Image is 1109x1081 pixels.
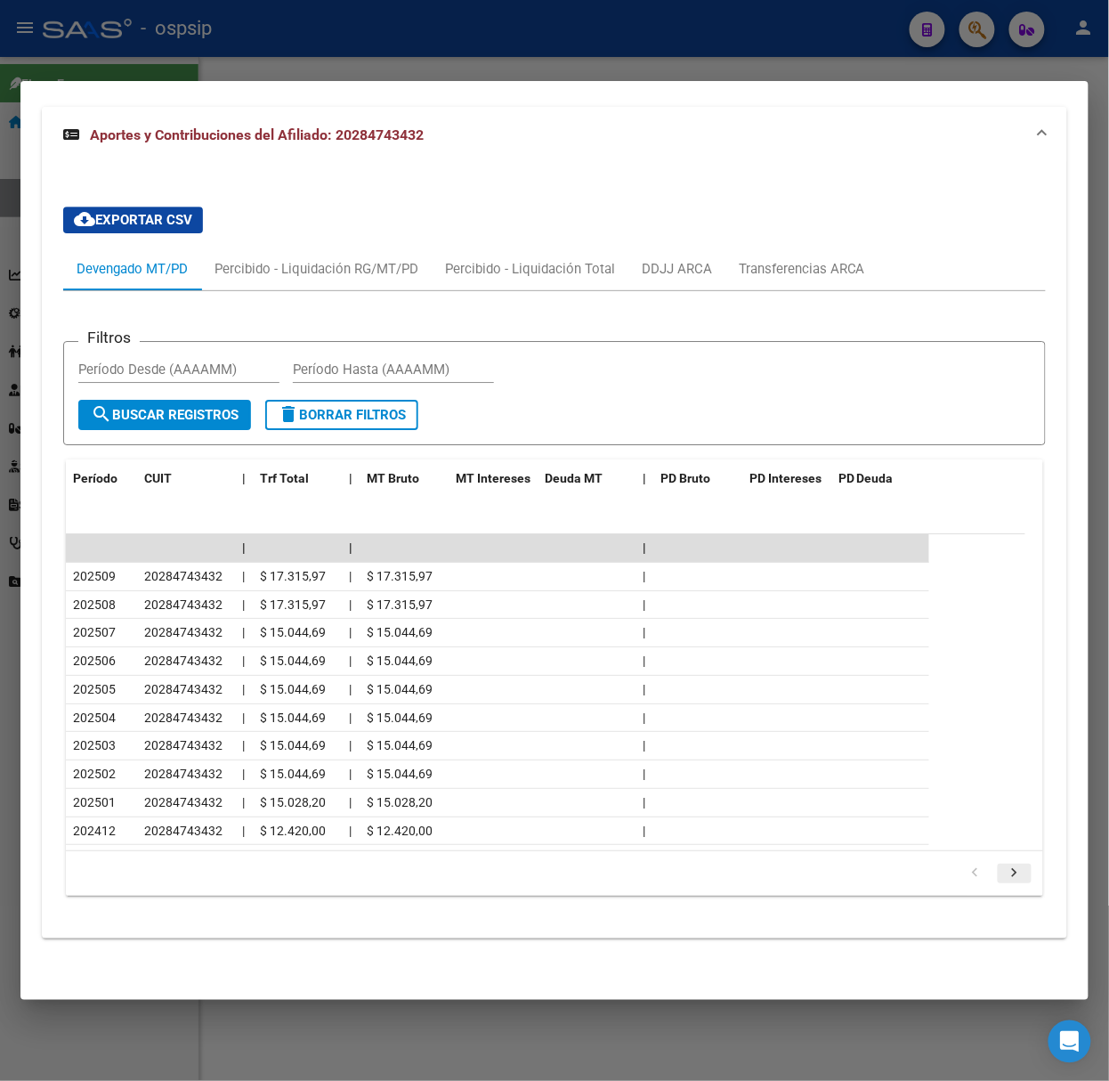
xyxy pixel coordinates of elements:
span: 20284743432 [144,711,223,725]
span: | [242,824,245,838]
span: Exportar CSV [74,212,192,228]
span: 20284743432 [144,824,223,838]
span: 20284743432 [144,738,223,752]
span: | [242,625,245,639]
span: Deuda MT [545,471,603,485]
datatable-header-cell: Deuda MT [538,459,635,498]
button: Borrar Filtros [265,400,418,430]
span: $ 17.315,97 [367,597,433,612]
span: 20284743432 [144,767,223,781]
span: $ 12.420,00 [260,824,326,838]
datatable-header-cell: CUIT [137,459,235,498]
span: | [242,597,245,612]
datatable-header-cell: | [342,459,360,498]
span: 20284743432 [144,795,223,809]
span: $ 17.315,97 [367,569,433,583]
div: Aportes y Contribuciones del Afiliado: 20284743432 [42,164,1067,939]
span: $ 15.044,69 [367,625,433,639]
span: | [242,711,245,725]
span: | [643,597,645,612]
span: | [349,738,352,752]
datatable-header-cell: Período [66,459,137,498]
button: Exportar CSV [63,207,203,233]
span: $ 15.044,69 [260,625,326,639]
span: Período [73,471,117,485]
datatable-header-cell: MT Bruto [360,459,449,498]
span: | [242,795,245,809]
span: | [643,625,645,639]
span: | [349,824,352,838]
span: 202502 [73,767,116,781]
span: PD Bruto [660,471,710,485]
span: | [349,540,352,555]
span: $ 15.044,69 [367,682,433,696]
span: | [643,795,645,809]
span: | [643,471,646,485]
datatable-header-cell: | [235,459,253,498]
span: | [242,569,245,583]
a: go to previous page [959,864,992,883]
span: $ 15.044,69 [367,738,433,752]
span: $ 17.315,97 [260,597,326,612]
span: | [643,711,645,725]
span: $ 15.044,69 [367,711,433,725]
span: 202503 [73,738,116,752]
span: | [242,767,245,781]
span: 20284743432 [144,682,223,696]
span: Buscar Registros [91,407,239,423]
div: Open Intercom Messenger [1048,1020,1091,1063]
span: | [349,795,352,809]
span: Trf Total [260,471,309,485]
span: 20284743432 [144,625,223,639]
span: | [349,569,352,583]
span: $ 15.044,69 [260,767,326,781]
span: | [242,471,246,485]
span: | [643,569,645,583]
span: $ 15.044,69 [260,682,326,696]
datatable-header-cell: PD Bruto [653,459,742,498]
span: | [349,471,352,485]
span: | [643,654,645,668]
span: 202412 [73,824,116,838]
h3: Filtros [78,328,140,347]
datatable-header-cell: PD Intereses [742,459,831,498]
mat-icon: cloud_download [74,208,95,230]
span: PD Intereses [749,471,822,485]
span: 202509 [73,569,116,583]
div: Percibido - Liquidación Total [445,259,615,279]
div: Transferencias ARCA [739,259,865,279]
span: 202506 [73,654,116,668]
span: | [349,597,352,612]
div: Percibido - Liquidación RG/MT/PD [215,259,418,279]
datatable-header-cell: PD Deuda [831,459,929,498]
span: 20284743432 [144,597,223,612]
span: $ 15.044,69 [367,767,433,781]
span: 20284743432 [144,569,223,583]
datatable-header-cell: MT Intereses [449,459,538,498]
mat-expansion-panel-header: Aportes y Contribuciones del Afiliado: 20284743432 [42,107,1067,164]
span: PD Deuda [838,471,894,485]
span: | [349,711,352,725]
mat-icon: delete [278,403,299,425]
datatable-header-cell: Trf Total [253,459,342,498]
span: $ 15.044,69 [260,711,326,725]
span: $ 15.028,20 [367,795,433,809]
datatable-header-cell: | [635,459,653,498]
span: | [242,540,246,555]
a: go to next page [998,864,1032,883]
span: | [643,738,645,752]
mat-icon: search [91,403,112,425]
div: DDJJ ARCA [642,259,712,279]
div: Devengado MT/PD [77,259,188,279]
span: $ 17.315,97 [260,569,326,583]
span: MT Intereses [456,471,530,485]
span: | [242,682,245,696]
span: 202504 [73,711,116,725]
span: Aportes y Contribuciones del Afiliado: 20284743432 [90,126,424,143]
span: 202501 [73,795,116,809]
span: $ 15.044,69 [367,654,433,668]
span: 20284743432 [144,654,223,668]
span: 202508 [73,597,116,612]
span: | [242,654,245,668]
span: $ 15.044,69 [260,654,326,668]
